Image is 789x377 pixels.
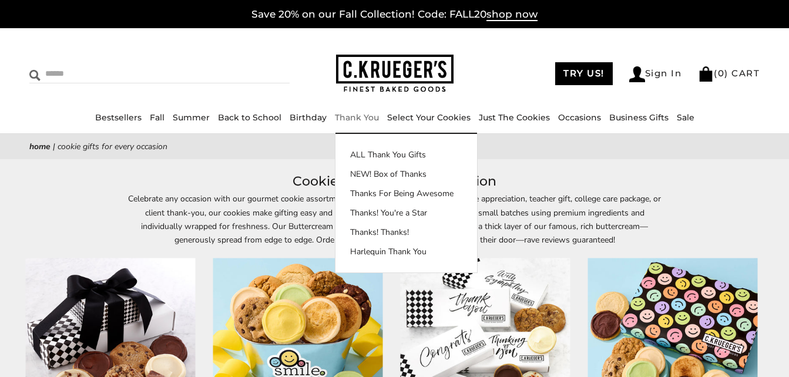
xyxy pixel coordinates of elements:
a: Occasions [558,112,601,123]
a: Just The Cookies [479,112,550,123]
span: shop now [486,8,538,21]
img: C.KRUEGER'S [336,55,454,93]
a: Thanks! You're a Star [335,207,477,219]
a: Fall [150,112,164,123]
img: Search [29,70,41,81]
a: Birthday [290,112,327,123]
a: Home [29,141,51,152]
a: Select Your Cookies [387,112,471,123]
a: Summer [173,112,210,123]
img: Account [629,66,645,82]
a: Sign In [629,66,682,82]
span: 0 [718,68,725,79]
a: Business Gifts [609,112,669,123]
input: Search [29,65,199,83]
a: Sale [677,112,694,123]
p: Celebrate any occasion with our gourmet cookie assortments! Whether it’s a birthday, employee app... [125,192,665,246]
nav: breadcrumbs [29,140,760,153]
span: | [53,141,55,152]
a: (0) CART [698,68,760,79]
a: Back to School [218,112,281,123]
a: Harlequin Thank You [335,245,477,258]
a: TRY US! [555,62,613,85]
a: Bestsellers [95,112,142,123]
a: NEW! Box of Thanks [335,168,477,180]
img: Bag [698,66,714,82]
a: Thanks For Being Awesome [335,187,477,200]
span: Cookie Gifts for Every Occasion [58,141,167,152]
a: ALL Thank You Gifts [335,149,477,161]
iframe: Sign Up via Text for Offers [9,332,122,368]
a: Thanks! Thanks! [335,226,477,238]
h1: Cookie Gifts for Every Occasion [47,171,742,192]
a: Save 20% on our Fall Collection! Code: FALL20shop now [251,8,538,21]
a: Thank You [335,112,379,123]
